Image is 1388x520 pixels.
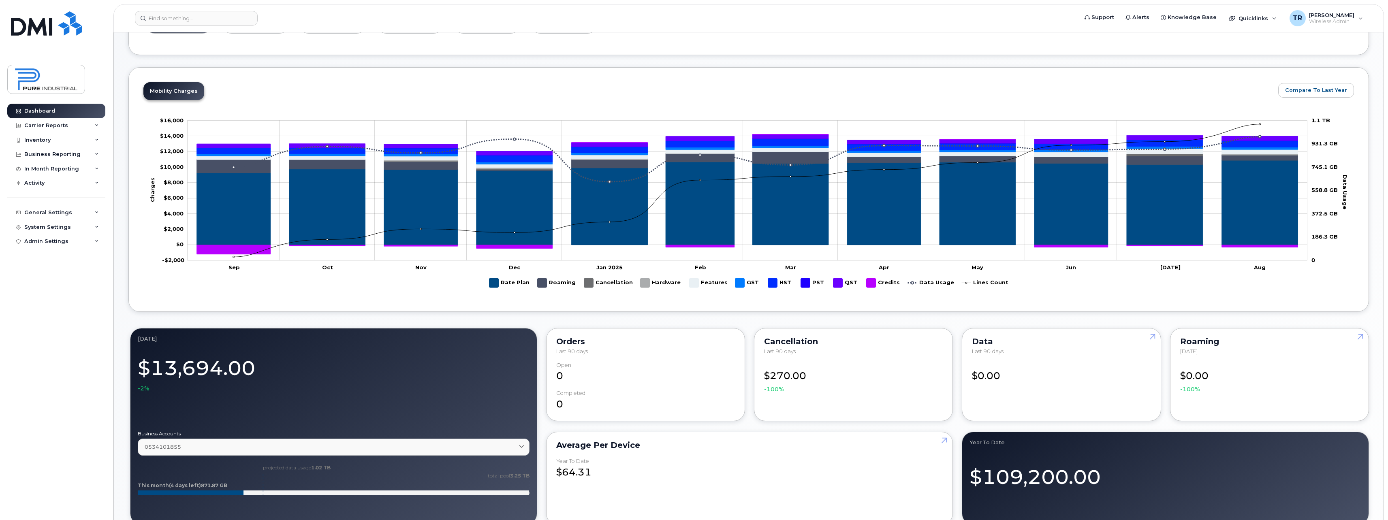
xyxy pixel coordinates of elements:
[867,275,900,291] g: Credits
[969,439,1361,446] div: Year to Date
[1309,12,1354,18] span: [PERSON_NAME]
[197,134,1298,155] g: QST
[160,163,184,170] g: $0
[1180,348,1198,354] span: [DATE]
[556,348,588,354] span: Last 90 days
[878,264,889,270] tspan: Apr
[228,264,240,270] tspan: Sep
[833,275,858,291] g: QST
[1311,210,1338,216] tspan: 372.5 GB
[1132,13,1149,21] span: Alerts
[322,264,333,270] tspan: Oct
[1079,9,1120,26] a: Support
[164,194,184,201] g: $0
[1342,174,1348,209] tspan: Data Usage
[908,275,954,291] g: Data Usage
[1180,385,1200,393] span: -100%
[1253,264,1266,270] tspan: Aug
[164,226,184,232] g: $0
[489,275,1008,291] g: Legend
[556,458,943,479] div: $64.31
[972,362,1151,383] div: $0.00
[176,241,184,247] tspan: $0
[764,385,784,393] span: -100%
[1285,86,1347,94] span: Compare To Last Year
[1155,9,1222,26] a: Knowledge Base
[138,336,530,342] div: August 2025
[143,82,204,100] a: Mobility Charges
[149,177,156,202] tspan: Charges
[962,275,1008,291] g: Lines Count
[509,264,521,270] tspan: Dec
[785,264,796,270] tspan: Mar
[556,390,585,396] div: completed
[138,482,169,488] tspan: This month
[1311,256,1315,263] tspan: 0
[1223,10,1282,26] div: Quicklinks
[1311,187,1338,193] tspan: 558.8 GB
[735,275,760,291] g: GST
[764,338,943,345] div: Cancellation
[160,148,184,154] g: $0
[556,362,735,383] div: 0
[160,132,184,139] g: $0
[1180,362,1359,393] div: $0.00
[415,264,427,270] tspan: Nov
[138,384,149,392] span: -2%
[969,456,1361,491] div: $109,200.00
[510,473,530,479] tspan: 3.25 TB
[1168,13,1217,21] span: Knowledge Base
[1293,13,1302,23] span: TR
[1311,233,1338,240] tspan: 186.3 GB
[1278,83,1354,98] button: Compare To Last Year
[197,152,1298,173] g: Roaming
[487,473,530,479] text: total pool
[768,275,793,291] g: HST
[160,117,184,123] g: $0
[1180,338,1359,345] div: Roaming
[160,132,184,139] tspan: $14,000
[263,465,331,471] text: projected data usage
[972,338,1151,345] div: Data
[1091,13,1114,21] span: Support
[135,11,258,26] input: Find something...
[138,352,530,392] div: $13,694.00
[1239,15,1268,21] span: Quicklinks
[164,179,184,185] tspan: $8,000
[164,179,184,185] g: $0
[690,275,728,291] g: Features
[695,264,706,270] tspan: Feb
[764,348,796,354] span: Last 90 days
[489,275,530,291] g: Rate Plan
[972,264,983,270] tspan: May
[138,431,530,436] label: Business Accounts
[164,226,184,232] tspan: $2,000
[169,482,201,488] tspan: (4 days left)
[1160,264,1181,270] tspan: [DATE]
[164,210,184,216] tspan: $4,000
[764,362,943,393] div: $270.00
[160,117,184,123] tspan: $16,000
[1311,140,1338,147] tspan: 931.3 GB
[311,465,331,471] tspan: 1.02 TB
[596,264,623,270] tspan: Jan 2025
[138,439,530,455] a: 0534101855
[197,134,1298,254] g: Credits
[556,338,735,345] div: Orders
[201,482,227,488] tspan: 871.87 GB
[641,275,681,291] g: Hardware
[556,442,943,448] div: Average per Device
[160,148,184,154] tspan: $12,000
[1120,9,1155,26] a: Alerts
[1066,264,1076,270] tspan: Jun
[162,256,184,263] g: $0
[556,458,589,464] div: Year to Date
[556,362,571,368] div: Open
[197,160,1298,245] g: Rate Plan
[160,163,184,170] tspan: $10,000
[197,145,1298,164] g: GST
[164,194,184,201] tspan: $6,000
[1309,18,1354,25] span: Wireless Admin
[145,443,181,451] span: 0534101855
